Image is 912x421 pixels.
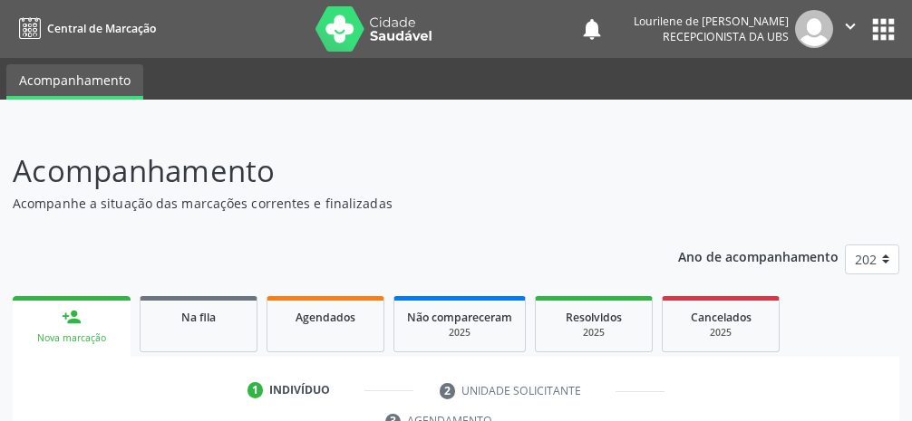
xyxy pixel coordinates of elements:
div: 2025 [675,326,766,340]
div: Lourilene de [PERSON_NAME] [634,14,789,29]
div: 2025 [407,326,512,340]
p: Acompanhamento [13,148,634,194]
div: Nova marcação [25,331,118,345]
div: 2025 [548,326,639,340]
button:  [833,10,868,48]
a: Acompanhamento [6,64,143,100]
div: 1 [247,382,264,398]
i:  [840,16,860,36]
span: Central de Marcação [47,21,156,36]
p: Acompanhe a situação das marcações correntes e finalizadas [13,194,634,213]
a: Central de Marcação [13,14,156,43]
button: notifications [579,16,605,42]
button: apps [868,14,899,45]
span: Não compareceram [407,310,512,325]
img: img [795,10,833,48]
div: Indivíduo [269,382,330,398]
span: Recepcionista da UBS [663,29,789,44]
span: Resolvidos [566,310,622,325]
div: person_add [62,307,82,327]
p: Ano de acompanhamento [678,244,839,267]
span: Cancelados [691,310,752,325]
span: Agendados [296,310,355,325]
span: Na fila [181,310,216,325]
